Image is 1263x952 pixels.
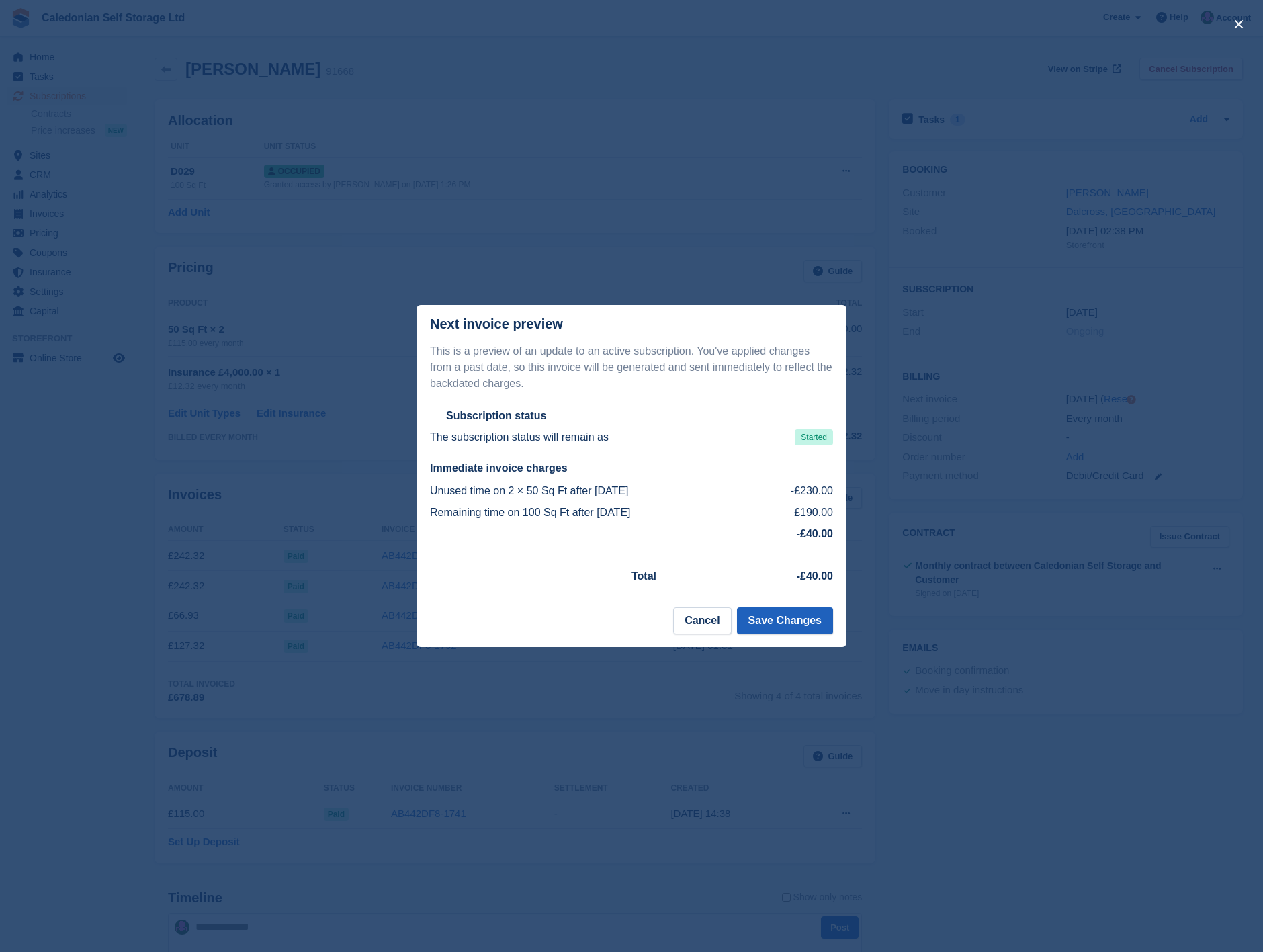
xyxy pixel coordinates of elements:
[430,343,833,392] p: This is a preview of an update to an active subscription. You've applied changes from a past date...
[795,429,833,445] span: Started
[797,528,833,539] strong: -£40.00
[737,607,833,634] button: Save Changes
[763,480,833,502] td: -£230.00
[430,480,763,502] td: Unused time on 2 × 50 Sq Ft after [DATE]
[1228,13,1250,35] button: close
[446,409,546,423] h2: Subscription status
[430,462,833,475] h2: Immediate invoice charges
[797,570,833,582] strong: -£40.00
[430,502,763,523] td: Remaining time on 100 Sq Ft after [DATE]
[430,429,609,445] p: The subscription status will remain as
[673,607,731,634] button: Cancel
[631,570,656,582] strong: Total
[430,316,563,332] p: Next invoice preview
[763,502,833,523] td: £190.00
